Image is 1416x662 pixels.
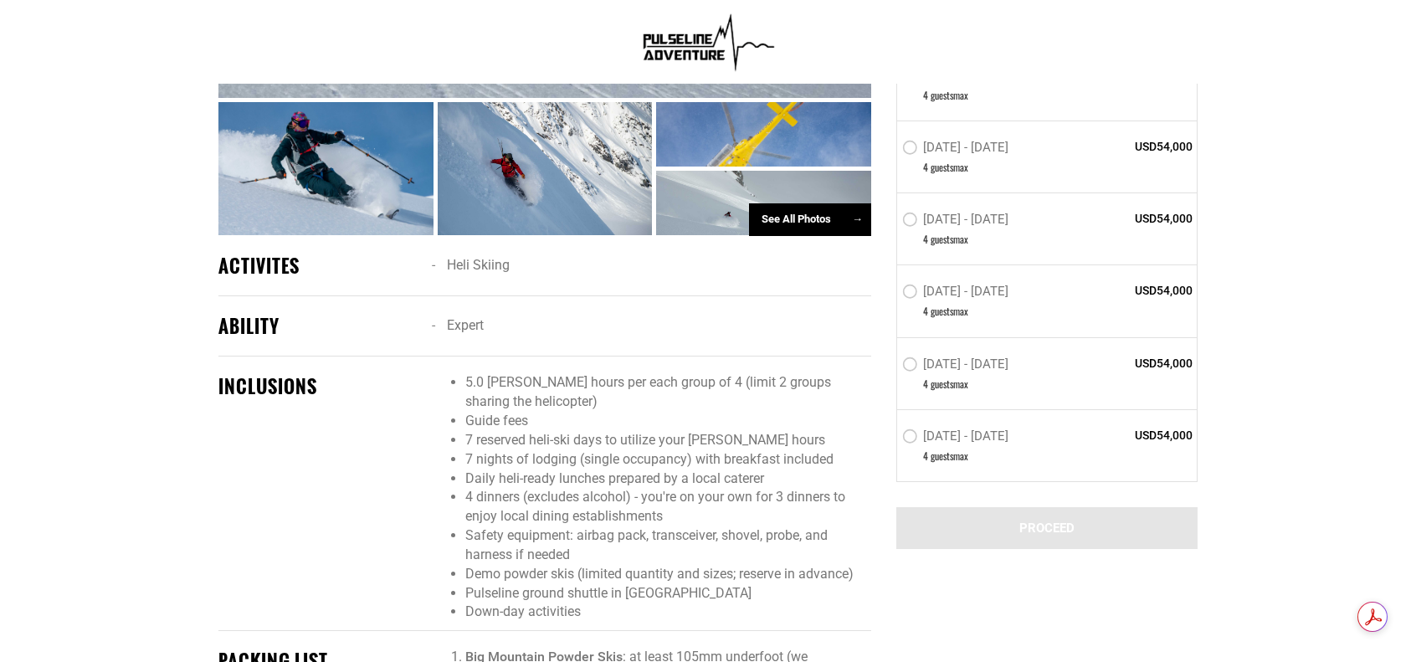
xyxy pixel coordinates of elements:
[465,412,871,431] li: Guide fees
[465,603,871,622] li: Down-day activities
[852,213,863,225] span: →
[902,285,1013,305] label: [DATE] - [DATE]
[950,160,953,174] span: s
[465,431,871,450] li: 7 reserved heli-ski days to utilize your [PERSON_NAME] hours
[447,317,484,333] span: Expert
[902,212,1013,232] label: [DATE] - [DATE]
[950,88,953,102] span: s
[950,232,953,246] span: s
[218,373,419,399] div: INCLUSIONS
[902,429,1013,449] label: [DATE] - [DATE]
[923,305,928,319] span: 4
[636,8,781,75] img: 1638909355.png
[465,450,871,470] li: 7 nights of lodging (single occupancy) with breakfast included
[931,232,968,246] span: guest max
[931,160,968,174] span: guest max
[1071,283,1193,300] span: USD54,000
[465,584,871,603] li: Pulseline ground shuttle in [GEOGRAPHIC_DATA]
[931,88,968,102] span: guest max
[447,257,510,273] span: Heli Skiing
[465,373,871,412] li: 5.0 [PERSON_NAME] hours per each group of 4 (limit 2 groups sharing the helicopter)
[923,449,928,463] span: 4
[923,377,928,391] span: 4
[950,305,953,319] span: s
[950,449,953,463] span: s
[465,565,871,584] li: Demo powder skis (limited quantity and sizes; reserve in advance)
[218,253,419,279] div: ACTIVITES
[950,377,953,391] span: s
[923,232,928,246] span: 4
[218,313,419,339] div: ABILITY
[923,160,928,174] span: 4
[465,470,871,489] li: Daily heli-ready lunches prepared by a local caterer
[749,203,871,236] div: See All Photos
[1071,427,1193,444] span: USD54,000
[1071,355,1193,372] span: USD54,000
[1071,138,1193,155] span: USD54,000
[902,140,1013,160] label: [DATE] - [DATE]
[902,357,1013,377] label: [DATE] - [DATE]
[931,449,968,463] span: guest max
[465,488,871,526] li: 4 dinners (excludes alcohol) - you're on your own for 3 dinners to enjoy local dining establishments
[923,88,928,102] span: 4
[1071,210,1193,227] span: USD54,000
[931,305,968,319] span: guest max
[465,526,871,565] li: Safety equipment: airbag pack, transceiver, shovel, probe, and harness if needed
[931,377,968,391] span: guest max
